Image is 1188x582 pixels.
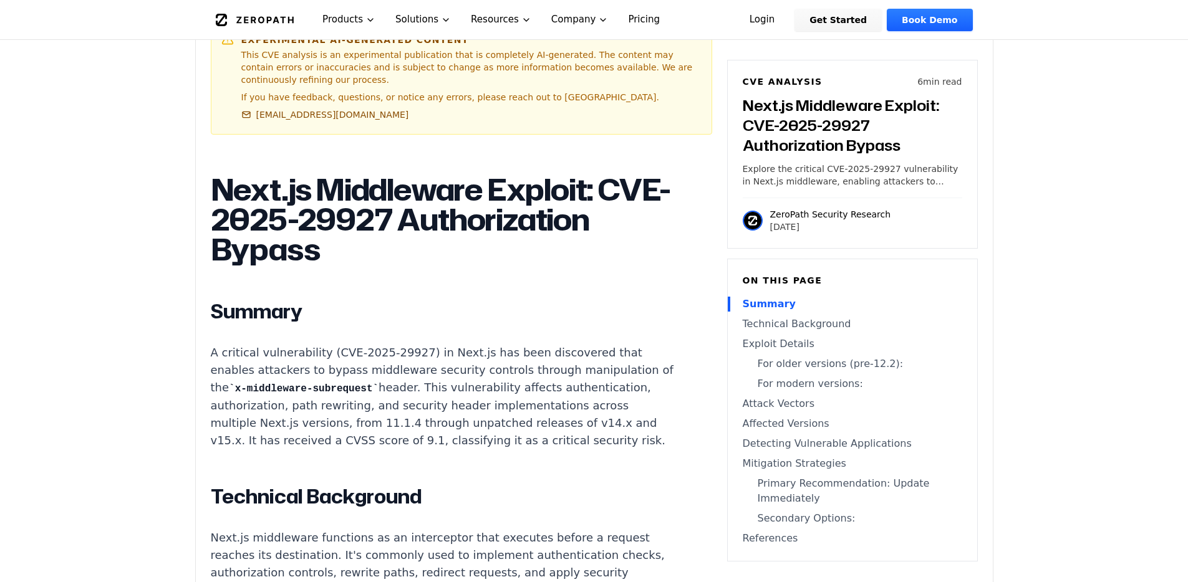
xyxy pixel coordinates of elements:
a: For modern versions: [743,376,962,391]
a: Exploit Details [743,336,962,351]
p: If you have feedback, questions, or notice any errors, please reach out to [GEOGRAPHIC_DATA]. [241,91,702,103]
h2: Summary [211,299,675,324]
p: A critical vulnerability (CVE-2025-29927) in Next.js has been discovered that enables attackers t... [211,344,675,449]
p: 6 min read [917,75,962,88]
h2: Technical Background [211,484,675,509]
h6: On this page [743,274,962,287]
a: References [743,531,962,546]
code: x-middleware-subrequest [229,383,379,394]
h1: Next.js Middleware Exploit: CVE-2025-29927 Authorization Bypass [211,174,675,264]
a: Detecting Vulnerable Applications [743,436,962,451]
a: [EMAIL_ADDRESS][DOMAIN_NAME] [241,108,409,121]
p: [DATE] [770,221,891,233]
h3: Next.js Middleware Exploit: CVE-2025-29927 Authorization Bypass [743,95,962,155]
a: Login [735,9,790,31]
a: Attack Vectors [743,396,962,411]
h6: Experimental AI-Generated Content [241,34,702,46]
h6: CVE Analysis [743,75,823,88]
img: ZeroPath Security Research [743,211,763,231]
p: Explore the critical CVE-2025-29927 vulnerability in Next.js middleware, enabling attackers to by... [743,163,962,188]
a: Get Started [794,9,882,31]
a: Primary Recommendation: Update Immediately [743,476,962,506]
a: Book Demo [887,9,972,31]
a: Technical Background [743,317,962,332]
a: For older versions (pre-12.2): [743,356,962,371]
a: Mitigation Strategies [743,456,962,471]
a: Summary [743,297,962,312]
p: This CVE analysis is an experimental publication that is completely AI-generated. The content may... [241,49,702,86]
a: Affected Versions [743,416,962,431]
p: ZeroPath Security Research [770,208,891,221]
a: Secondary Options: [743,511,962,526]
